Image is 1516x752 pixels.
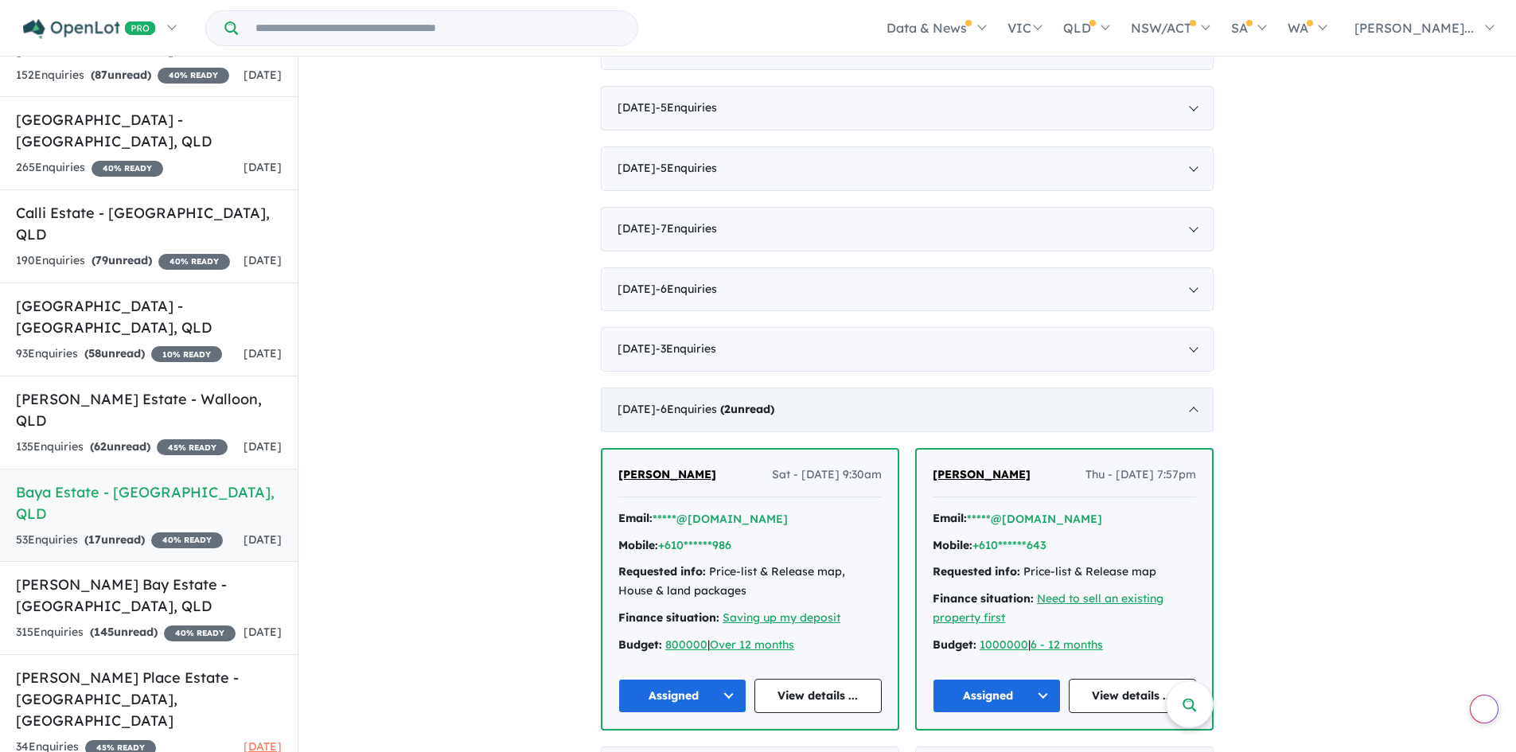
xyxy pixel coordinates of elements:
[710,637,794,652] a: Over 12 months
[618,563,882,601] div: Price-list & Release map, House & land packages
[1085,466,1196,485] span: Thu - [DATE] 7:57pm
[933,636,1196,655] div: |
[980,637,1028,652] a: 1000000
[164,625,236,641] span: 40 % READY
[95,253,108,267] span: 79
[618,511,653,525] strong: Email:
[244,160,282,174] span: [DATE]
[618,564,706,579] strong: Requested info:
[601,327,1214,372] div: [DATE]
[618,610,719,625] strong: Finance situation:
[656,402,774,416] span: - 6 Enquir ies
[601,146,1214,191] div: [DATE]
[618,636,882,655] div: |
[84,532,145,547] strong: ( unread)
[1354,20,1474,36] span: [PERSON_NAME]...
[933,591,1034,606] strong: Finance situation:
[95,68,107,82] span: 87
[16,66,229,85] div: 152 Enquir ies
[601,267,1214,312] div: [DATE]
[933,466,1031,485] a: [PERSON_NAME]
[601,86,1214,131] div: [DATE]
[244,439,282,454] span: [DATE]
[244,253,282,267] span: [DATE]
[933,563,1196,582] div: Price-list & Release map
[601,207,1214,251] div: [DATE]
[933,564,1020,579] strong: Requested info:
[16,345,222,364] div: 93 Enquir ies
[601,388,1214,432] div: [DATE]
[151,532,223,548] span: 40 % READY
[618,466,716,485] a: [PERSON_NAME]
[1031,637,1103,652] a: 6 - 12 months
[88,532,101,547] span: 17
[88,346,101,360] span: 58
[16,202,282,245] h5: Calli Estate - [GEOGRAPHIC_DATA] , QLD
[16,388,282,431] h5: [PERSON_NAME] Estate - Walloon , QLD
[16,667,282,731] h5: [PERSON_NAME] Place Estate - [GEOGRAPHIC_DATA] , [GEOGRAPHIC_DATA]
[656,221,717,236] span: - 7 Enquir ies
[772,466,882,485] span: Sat - [DATE] 9:30am
[16,109,282,152] h5: [GEOGRAPHIC_DATA] - [GEOGRAPHIC_DATA] , QLD
[656,282,717,296] span: - 6 Enquir ies
[244,625,282,639] span: [DATE]
[16,574,282,617] h5: [PERSON_NAME] Bay Estate - [GEOGRAPHIC_DATA] , QLD
[1069,679,1197,713] a: View details ...
[933,538,972,552] strong: Mobile:
[720,402,774,416] strong: ( unread)
[241,11,634,45] input: Try estate name, suburb, builder or developer
[244,68,282,82] span: [DATE]
[656,100,717,115] span: - 5 Enquir ies
[933,591,1163,625] a: Need to sell an existing property first
[656,341,716,356] span: - 3 Enquir ies
[16,623,236,642] div: 315 Enquir ies
[665,637,707,652] a: 800000
[16,438,228,457] div: 135 Enquir ies
[90,625,158,639] strong: ( unread)
[16,158,163,177] div: 265 Enquir ies
[94,625,114,639] span: 145
[90,439,150,454] strong: ( unread)
[151,346,222,362] span: 10 % READY
[244,532,282,547] span: [DATE]
[16,295,282,338] h5: [GEOGRAPHIC_DATA] - [GEOGRAPHIC_DATA] , QLD
[158,254,230,270] span: 40 % READY
[933,679,1061,713] button: Assigned
[618,467,716,481] span: [PERSON_NAME]
[656,161,717,175] span: - 5 Enquir ies
[92,253,152,267] strong: ( unread)
[618,637,662,652] strong: Budget:
[158,68,229,84] span: 40 % READY
[244,346,282,360] span: [DATE]
[618,538,658,552] strong: Mobile:
[84,346,145,360] strong: ( unread)
[91,68,151,82] strong: ( unread)
[723,610,840,625] a: Saving up my deposit
[92,161,163,177] span: 40 % READY
[933,637,976,652] strong: Budget:
[16,531,223,550] div: 53 Enquir ies
[16,251,230,271] div: 190 Enquir ies
[933,511,967,525] strong: Email:
[933,467,1031,481] span: [PERSON_NAME]
[157,439,228,455] span: 45 % READY
[724,402,731,416] span: 2
[16,481,282,524] h5: Baya Estate - [GEOGRAPHIC_DATA] , QLD
[754,679,883,713] a: View details ...
[23,19,156,39] img: Openlot PRO Logo White
[618,679,746,713] button: Assigned
[94,439,107,454] span: 62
